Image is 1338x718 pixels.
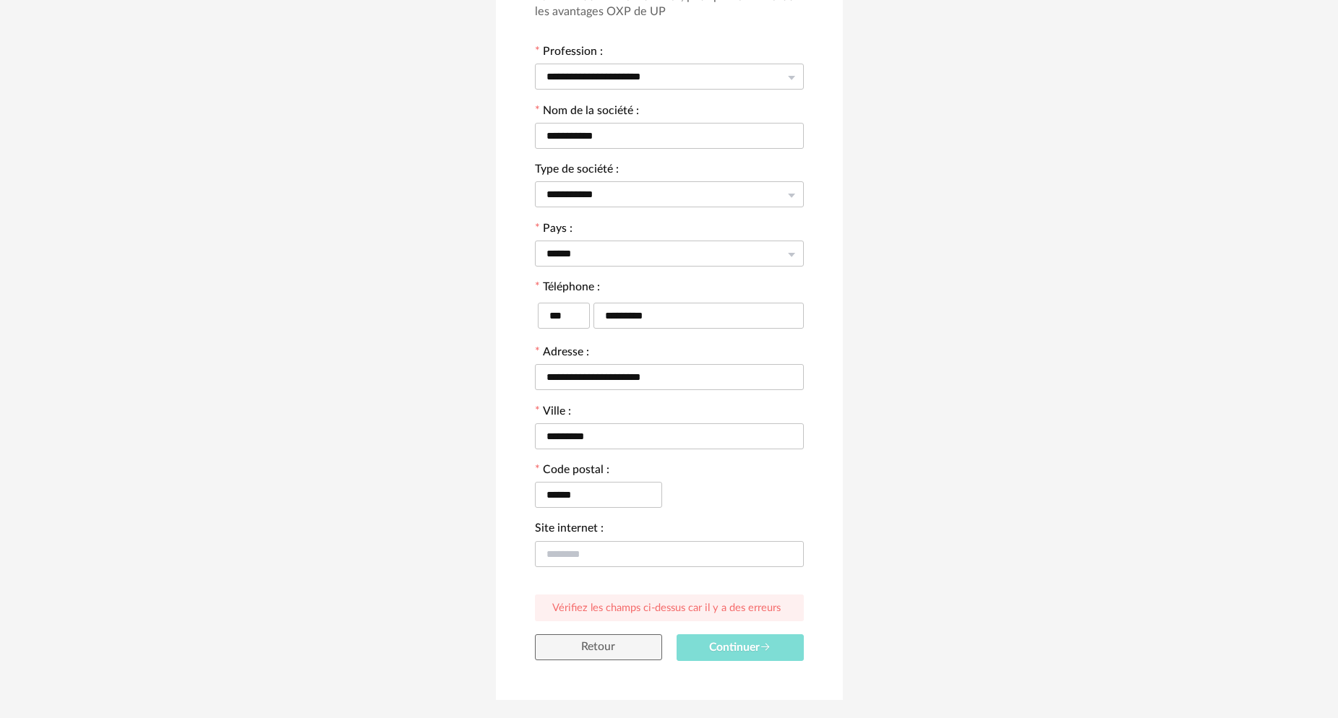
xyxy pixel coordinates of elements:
button: Continuer [677,634,804,661]
label: Nom de la société : [535,105,639,120]
label: Téléphone : [535,282,600,296]
label: Ville : [535,406,571,420]
span: Retour [581,641,615,652]
label: Adresse : [535,347,589,361]
label: Pays : [535,223,572,238]
label: Profession : [535,46,603,61]
label: Site internet : [535,523,604,537]
button: Retour [535,634,662,660]
label: Type de société : [535,164,619,178]
span: Vérifiez les champs ci-dessus car il y a des erreurs [552,602,781,613]
span: Continuer [709,641,771,653]
label: Code postal : [535,464,609,479]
